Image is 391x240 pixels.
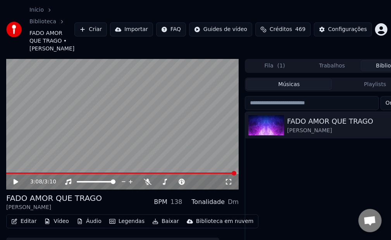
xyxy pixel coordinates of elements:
nav: breadcrumb [29,6,74,53]
div: FADO AMOR QUE TRAGO [6,193,102,204]
button: Músicas [246,79,332,90]
span: ( 1 ) [277,62,285,70]
button: Configurações [314,22,372,36]
a: Início [29,6,44,14]
img: youka [6,22,22,37]
button: Editar [8,216,40,227]
span: 469 [295,26,306,33]
span: Créditos [270,26,292,33]
div: Configurações [328,26,367,33]
button: Trabalhos [303,60,361,71]
button: Legendas [106,216,148,227]
a: Biblioteca [29,18,56,26]
div: Dm [228,197,239,207]
span: FADO AMOR QUE TRAGO • [PERSON_NAME] [29,29,74,53]
div: BPM [154,197,167,207]
div: 138 [171,197,183,207]
button: Importar [110,22,153,36]
button: Créditos469 [255,22,311,36]
button: Áudio [74,216,105,227]
button: Baixar [149,216,182,227]
button: Guides de vídeo [189,22,252,36]
span: 3:08 [30,178,42,186]
span: 3:10 [44,178,56,186]
div: Biblioteca em nuvem [196,218,254,225]
button: Vídeo [41,216,72,227]
div: / [30,178,49,186]
div: Open chat [358,209,382,232]
div: [PERSON_NAME] [6,204,102,211]
div: Tonalidade [191,197,225,207]
button: Fila [246,60,303,71]
button: FAQ [156,22,186,36]
button: Criar [74,22,107,36]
